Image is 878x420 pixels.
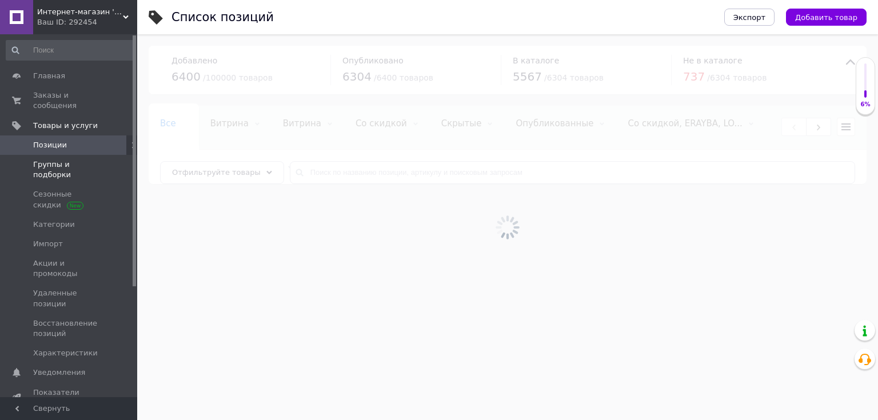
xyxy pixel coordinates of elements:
span: Позиции [33,140,67,150]
input: Поиск [6,40,135,61]
span: Удаленные позиции [33,288,106,309]
span: Категории [33,219,75,230]
span: Главная [33,71,65,81]
span: Показатели работы компании [33,387,106,408]
span: Импорт [33,239,63,249]
span: Акции и промокоды [33,258,106,279]
span: Восстановление позиций [33,318,106,339]
span: Сезонные скидки [33,189,106,210]
span: Товары и услуги [33,121,98,131]
span: Уведомления [33,367,85,378]
div: Ваш ID: 292454 [37,17,137,27]
span: Экспорт [733,13,765,22]
span: Заказы и сообщения [33,90,106,111]
button: Экспорт [724,9,775,26]
span: Характеристики [33,348,98,358]
span: Интернет-магазин ''Каприз-Плюс'' [37,7,123,17]
span: Группы и подборки [33,159,106,180]
div: 6% [856,101,875,109]
div: Список позиций [171,11,274,23]
button: Добавить товар [786,9,867,26]
span: Добавить товар [795,13,857,22]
